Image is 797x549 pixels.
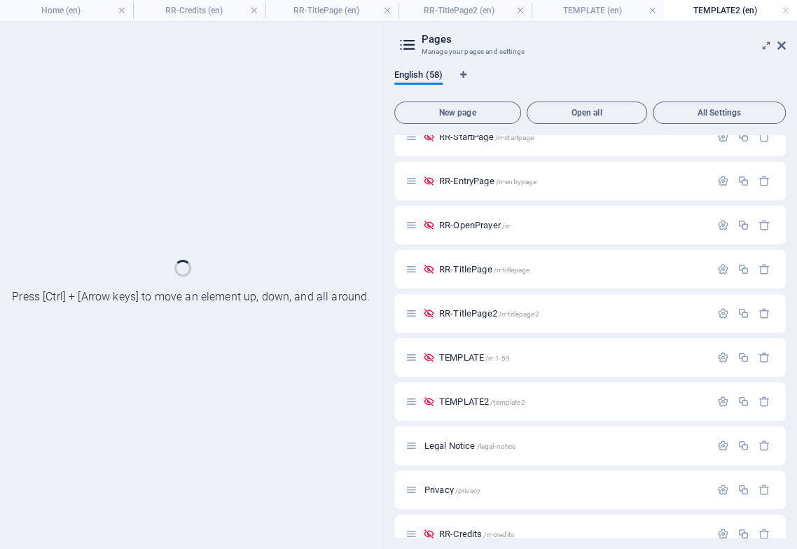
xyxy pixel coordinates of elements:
[717,131,729,143] div: Settings
[758,263,770,275] div: Remove
[717,440,729,452] div: Settings
[527,102,647,124] button: Open all
[422,33,786,46] h2: Pages
[435,132,710,141] div: RR-StartPage/rr-startpage
[439,396,525,407] span: TEMPLATE2
[737,219,749,231] div: Duplicate
[422,46,758,58] h3: Manage your pages and settings
[435,176,710,186] div: RR-EntryPage/rr-entrypage
[490,398,525,406] span: /template2
[435,397,710,406] div: TEMPLATE2/template2
[494,266,530,274] span: /rr-titlepage
[477,443,516,450] span: /legal-notice
[717,263,729,275] div: Settings
[435,221,710,230] div: RR-OpenPrayer/rr-
[420,441,710,450] div: Legal Notice/legal-notice
[533,109,641,117] span: Open all
[758,352,770,363] div: Remove
[439,176,536,186] span: RR-EntryPage
[717,307,729,319] div: Settings
[394,69,786,96] div: Language Tabs
[758,484,770,496] div: Remove
[717,396,729,408] div: Settings
[758,131,770,143] div: Remove
[737,307,749,319] div: Duplicate
[439,529,514,539] span: Click to open page
[653,102,786,124] button: All Settings
[717,352,729,363] div: Settings
[659,109,779,117] span: All Settings
[499,310,539,318] span: /rr-titlepage2
[265,3,398,18] h4: RR-TitlePage (en)
[455,487,480,494] span: /privacy
[717,484,729,496] div: Settings
[394,67,443,86] span: English (58)
[737,528,749,540] div: Duplicate
[435,529,710,538] div: RR-Credits/rr-credits
[485,354,510,362] span: /rr-1-59
[737,263,749,275] div: Duplicate
[495,134,534,141] span: /rr-startpage
[502,222,512,230] span: /rr-
[133,3,266,18] h4: RR-Credits (en)
[424,440,515,451] span: Legal Notice
[737,131,749,143] div: Duplicate
[758,307,770,319] div: Remove
[758,528,770,540] div: Remove
[424,485,480,495] span: Privacy
[737,396,749,408] div: Duplicate
[439,132,534,142] span: RR-StartPage
[758,219,770,231] div: Remove
[439,220,511,230] span: RR-OpenPrayer
[394,102,521,124] button: New page
[439,308,539,319] span: RR-TitlePage2
[758,396,770,408] div: Remove
[435,309,710,318] div: RR-TitlePage2/rr-titlepage2
[737,175,749,187] div: Duplicate
[717,528,729,540] div: Settings
[664,3,797,18] h4: TEMPLATE2 (en)
[758,440,770,452] div: Remove
[758,175,770,187] div: Remove
[398,3,532,18] h4: RR-TitlePage2 (en)
[483,531,514,538] span: /rr-credits
[717,175,729,187] div: Settings
[532,3,665,18] h4: TEMPLATE (en)
[435,353,710,362] div: TEMPLATE/rr-1-59
[496,178,537,186] span: /rr-entrypage
[737,352,749,363] div: Duplicate
[401,109,515,117] span: New page
[420,485,710,494] div: Privacy/privacy
[439,264,529,274] span: RR-TitlePage
[737,440,749,452] div: Duplicate
[737,484,749,496] div: Duplicate
[435,265,710,274] div: RR-TitlePage/rr-titlepage
[439,352,510,363] span: TEMPLATE
[717,219,729,231] div: Settings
